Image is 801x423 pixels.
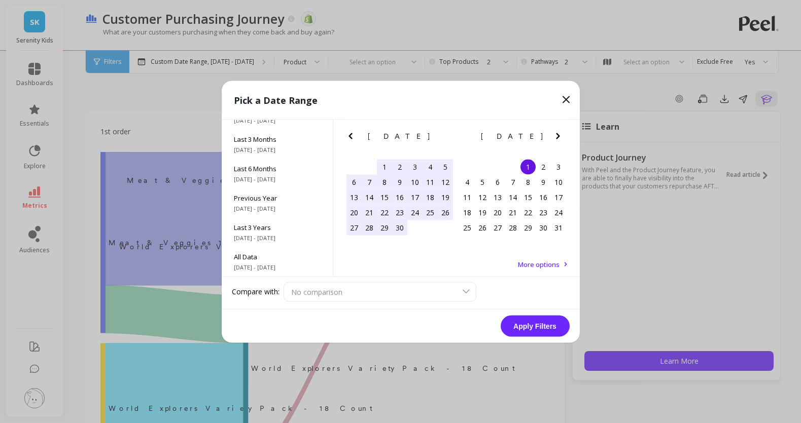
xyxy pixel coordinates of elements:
div: Choose Sunday, May 18th, 2025 [460,205,475,220]
div: Choose Saturday, May 31st, 2025 [551,220,566,235]
div: Choose Monday, May 19th, 2025 [475,205,490,220]
span: [DATE] - [DATE] [234,145,321,153]
div: Choose Saturday, May 17th, 2025 [551,189,566,205]
div: Choose Monday, April 14th, 2025 [362,189,377,205]
span: [DATE] - [DATE] [234,204,321,212]
div: Choose Saturday, May 24th, 2025 [551,205,566,220]
span: [DATE] [368,132,431,140]
div: Choose Friday, April 25th, 2025 [423,205,438,220]
div: Choose Thursday, May 15th, 2025 [520,189,536,205]
div: Choose Monday, April 21st, 2025 [362,205,377,220]
div: Choose Tuesday, May 6th, 2025 [490,174,505,189]
span: [DATE] - [DATE] [234,116,321,124]
div: Choose Saturday, May 10th, 2025 [551,174,566,189]
div: Choose Wednesday, April 9th, 2025 [392,174,407,189]
div: Choose Tuesday, May 20th, 2025 [490,205,505,220]
span: [DATE] - [DATE] [234,175,321,183]
div: Choose Friday, April 11th, 2025 [423,174,438,189]
div: Choose Tuesday, May 13th, 2025 [490,189,505,205]
div: Choose Saturday, April 5th, 2025 [438,159,453,174]
div: Choose Sunday, May 11th, 2025 [460,189,475,205]
span: [DATE] - [DATE] [234,234,321,242]
div: Choose Saturday, April 19th, 2025 [438,189,453,205]
div: Choose Thursday, May 8th, 2025 [520,174,536,189]
div: Choose Sunday, May 25th, 2025 [460,220,475,235]
span: Last 3 Years [234,222,321,232]
div: Choose Thursday, May 22nd, 2025 [520,205,536,220]
div: Choose Tuesday, April 1st, 2025 [377,159,392,174]
div: Choose Wednesday, May 7th, 2025 [505,174,520,189]
div: Choose Thursday, April 24th, 2025 [407,205,423,220]
label: Compare with: [232,287,280,297]
div: Choose Thursday, April 17th, 2025 [407,189,423,205]
div: Choose Monday, April 7th, 2025 [362,174,377,189]
button: Previous Month [457,130,473,146]
span: More options [518,259,560,268]
div: Choose Wednesday, May 28th, 2025 [505,220,520,235]
div: Choose Tuesday, May 27th, 2025 [490,220,505,235]
button: Next Month [552,130,568,146]
div: Choose Wednesday, May 14th, 2025 [505,189,520,205]
span: Previous Year [234,193,321,202]
div: Choose Friday, April 4th, 2025 [423,159,438,174]
button: Next Month [439,130,455,146]
button: Apply Filters [501,315,570,336]
span: Last 6 Months [234,164,321,173]
div: Choose Sunday, May 4th, 2025 [460,174,475,189]
span: All Data [234,252,321,261]
div: Choose Monday, April 28th, 2025 [362,220,377,235]
div: Choose Friday, May 2nd, 2025 [536,159,551,174]
div: Choose Tuesday, April 29th, 2025 [377,220,392,235]
span: [DATE] - [DATE] [234,263,321,271]
div: Choose Monday, May 12th, 2025 [475,189,490,205]
div: Choose Tuesday, April 22nd, 2025 [377,205,392,220]
span: [DATE] [481,132,544,140]
div: Choose Tuesday, April 15th, 2025 [377,189,392,205]
div: Choose Friday, May 23rd, 2025 [536,205,551,220]
div: Choose Monday, May 26th, 2025 [475,220,490,235]
div: Choose Friday, May 30th, 2025 [536,220,551,235]
div: Choose Thursday, April 3rd, 2025 [407,159,423,174]
div: Choose Sunday, April 13th, 2025 [346,189,362,205]
div: Choose Wednesday, April 16th, 2025 [392,189,407,205]
span: Last 3 Months [234,134,321,143]
div: month 2025-05 [460,159,566,235]
div: Choose Friday, May 16th, 2025 [536,189,551,205]
div: Choose Wednesday, April 23rd, 2025 [392,205,407,220]
button: Previous Month [344,130,361,146]
div: Choose Saturday, May 3rd, 2025 [551,159,566,174]
div: Choose Wednesday, April 2nd, 2025 [392,159,407,174]
div: Choose Wednesday, May 21st, 2025 [505,205,520,220]
div: Choose Saturday, April 26th, 2025 [438,205,453,220]
p: Pick a Date Range [234,93,318,107]
div: month 2025-04 [346,159,453,235]
div: Choose Wednesday, April 30th, 2025 [392,220,407,235]
div: Choose Thursday, May 29th, 2025 [520,220,536,235]
div: Choose Thursday, April 10th, 2025 [407,174,423,189]
div: Choose Friday, May 9th, 2025 [536,174,551,189]
div: Choose Sunday, April 6th, 2025 [346,174,362,189]
div: Choose Saturday, April 12th, 2025 [438,174,453,189]
div: Choose Sunday, April 27th, 2025 [346,220,362,235]
div: Choose Tuesday, April 8th, 2025 [377,174,392,189]
div: Choose Friday, April 18th, 2025 [423,189,438,205]
div: Choose Thursday, May 1st, 2025 [520,159,536,174]
div: Choose Monday, May 5th, 2025 [475,174,490,189]
div: Choose Sunday, April 20th, 2025 [346,205,362,220]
